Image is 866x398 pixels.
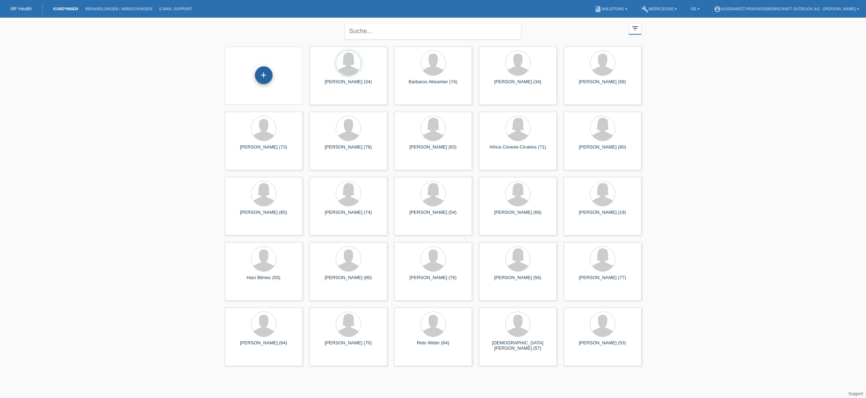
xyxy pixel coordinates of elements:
[315,79,382,90] div: [PERSON_NAME] (34)
[638,7,681,11] a: buildWerkzeuge ▾
[82,7,156,11] a: Behandlungen / Abbuchungen
[848,391,863,396] a: Support
[485,144,551,156] div: Africa Conese-Ciruelos (71)
[50,7,82,11] a: Kund*innen
[156,7,196,11] a: E-Mail Support
[641,6,649,13] i: build
[11,6,32,11] a: MF Health
[485,210,551,221] div: [PERSON_NAME] (69)
[231,210,297,221] div: [PERSON_NAME] (65)
[569,340,636,351] div: [PERSON_NAME] (53)
[255,69,272,81] div: Kund*in hinzufügen
[231,144,297,156] div: [PERSON_NAME] (73)
[569,275,636,286] div: [PERSON_NAME] (77)
[400,210,466,221] div: [PERSON_NAME] (54)
[315,144,382,156] div: [PERSON_NAME] (78)
[315,340,382,351] div: [PERSON_NAME] (70)
[687,7,703,11] a: DE ▾
[315,275,382,286] div: [PERSON_NAME] (80)
[569,210,636,221] div: [PERSON_NAME] (19)
[591,7,631,11] a: bookAnleitung ▾
[231,275,297,286] div: Haci Bilmec (53)
[714,6,721,13] i: account_circle
[485,340,551,351] div: [DEMOGRAPHIC_DATA][PERSON_NAME] (57)
[569,79,636,90] div: [PERSON_NAME] (58)
[231,340,297,351] div: [PERSON_NAME] (64)
[595,6,602,13] i: book
[485,275,551,286] div: [PERSON_NAME] (56)
[345,23,521,40] input: Suche...
[631,24,639,32] i: filter_list
[485,79,551,90] div: [PERSON_NAME] (34)
[400,79,466,90] div: Barbaros Aktuerker (74)
[400,144,466,156] div: [PERSON_NAME] (63)
[400,275,466,286] div: [PERSON_NAME] (76)
[710,7,862,11] a: account_circleAugenarzt-Praxisgemeinschaft Gutblick AG - [PERSON_NAME] ▾
[569,144,636,156] div: [PERSON_NAME] (80)
[400,340,466,351] div: Reto Wider (64)
[315,210,382,221] div: [PERSON_NAME] (74)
